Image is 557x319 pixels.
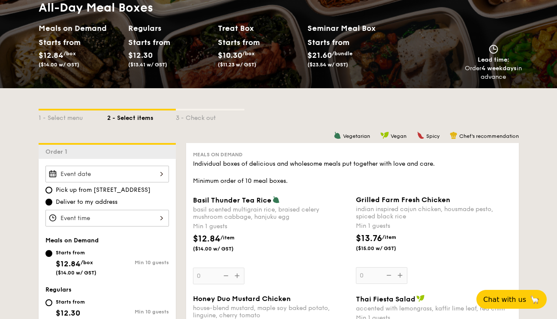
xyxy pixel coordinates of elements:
[356,305,512,312] div: accented with lemongrass, kaffir lime leaf, red chilli
[334,131,341,139] img: icon-vegetarian.fe4039eb.svg
[307,62,348,68] span: ($23.54 w/ GST)
[218,62,256,68] span: ($11.23 w/ GST)
[45,148,71,155] span: Order 1
[478,56,509,63] span: Lead time:
[356,196,450,204] span: Grilled Farm Fresh Chicken
[56,270,96,276] span: ($14.00 w/ GST)
[193,160,512,185] div: Individual boxes of delicious and wholesome meals put together with love and care. Minimum order ...
[193,234,220,244] span: $12.84
[63,51,76,57] span: /box
[356,222,512,230] div: Min 1 guests
[56,298,95,305] div: Starts from
[356,245,414,252] span: ($15.00 w/ GST)
[45,299,52,306] input: Starts from$12.30($13.41 w/ GST)Min 10 guests
[176,110,244,122] div: 3 - Check out
[128,62,167,68] span: ($13.41 w/ GST)
[193,222,349,231] div: Min 1 guests
[45,210,169,227] input: Event time
[107,110,176,122] div: 2 - Select items
[382,234,396,240] span: /item
[459,133,519,139] span: Chef's recommendation
[356,233,382,244] span: $13.76
[465,64,522,81] div: Order in advance
[218,22,301,34] h2: Treat Box
[56,186,151,194] span: Pick up from [STREET_ADDRESS]
[193,295,291,303] span: Honey Duo Mustard Chicken
[356,206,512,220] div: indian inspired cajun chicken, housmade pesto, spiced black rice
[272,196,280,203] img: icon-vegetarian.fe4039eb.svg
[128,36,166,49] div: Starts from
[56,308,80,318] span: $12.30
[193,152,243,158] span: Meals on Demand
[307,22,397,34] h2: Seminar Meal Box
[81,259,93,265] span: /box
[193,304,349,319] div: house-blend mustard, maple soy baked potato, linguine, cherry tomato
[482,65,517,72] strong: 4 weekdays
[450,131,458,139] img: icon-chef-hat.a58ddaea.svg
[220,235,235,241] span: /item
[128,22,211,34] h2: Regulars
[487,45,500,54] img: icon-clock.2db775ea.svg
[380,131,389,139] img: icon-vegan.f8ff3823.svg
[45,286,72,293] span: Regulars
[193,245,251,252] span: ($14.00 w/ GST)
[307,51,332,60] span: $21.60
[530,295,540,304] span: 🦙
[56,259,81,268] span: $12.84
[356,295,415,303] span: Thai Fiesta Salad
[39,110,107,122] div: 1 - Select menu
[391,133,406,139] span: Vegan
[45,166,169,182] input: Event date
[307,36,349,49] div: Starts from
[45,187,52,194] input: Pick up from [STREET_ADDRESS]
[332,51,352,57] span: /bundle
[476,290,547,309] button: Chat with us🦙
[45,199,52,206] input: Deliver to my address
[39,22,121,34] h2: Meals on Demand
[483,295,526,304] span: Chat with us
[416,295,425,302] img: icon-vegan.f8ff3823.svg
[426,133,440,139] span: Spicy
[417,131,425,139] img: icon-spicy.37a8142b.svg
[56,198,117,206] span: Deliver to my address
[218,36,256,49] div: Starts from
[107,309,169,315] div: Min 10 guests
[193,206,349,221] div: basil scented multigrain rice, braised celery mushroom cabbage, hanjuku egg
[45,237,99,244] span: Meals on Demand
[39,62,79,68] span: ($14.00 w/ GST)
[193,196,271,204] span: Basil Thunder Tea Rice
[343,133,370,139] span: Vegetarian
[107,259,169,265] div: Min 10 guests
[128,51,153,60] span: $12.30
[218,51,242,60] span: $10.30
[56,249,96,256] div: Starts from
[45,250,52,257] input: Starts from$12.84/box($14.00 w/ GST)Min 10 guests
[39,36,77,49] div: Starts from
[242,51,255,57] span: /box
[39,51,63,60] span: $12.84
